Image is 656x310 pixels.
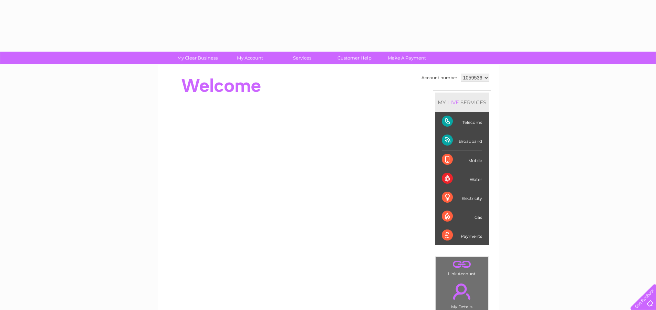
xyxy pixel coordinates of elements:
a: Customer Help [326,52,383,64]
div: Electricity [442,188,482,207]
a: . [437,258,487,270]
div: Broadband [442,131,482,150]
a: My Clear Business [169,52,226,64]
a: My Account [221,52,278,64]
td: Account number [420,72,459,84]
a: Make A Payment [378,52,435,64]
div: Telecoms [442,112,482,131]
div: Mobile [442,150,482,169]
a: . [437,279,487,303]
td: Link Account [435,256,489,278]
div: MY SERVICES [435,93,489,112]
div: Payments [442,226,482,245]
a: Services [274,52,331,64]
div: Water [442,169,482,188]
div: Gas [442,207,482,226]
div: LIVE [446,99,460,106]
